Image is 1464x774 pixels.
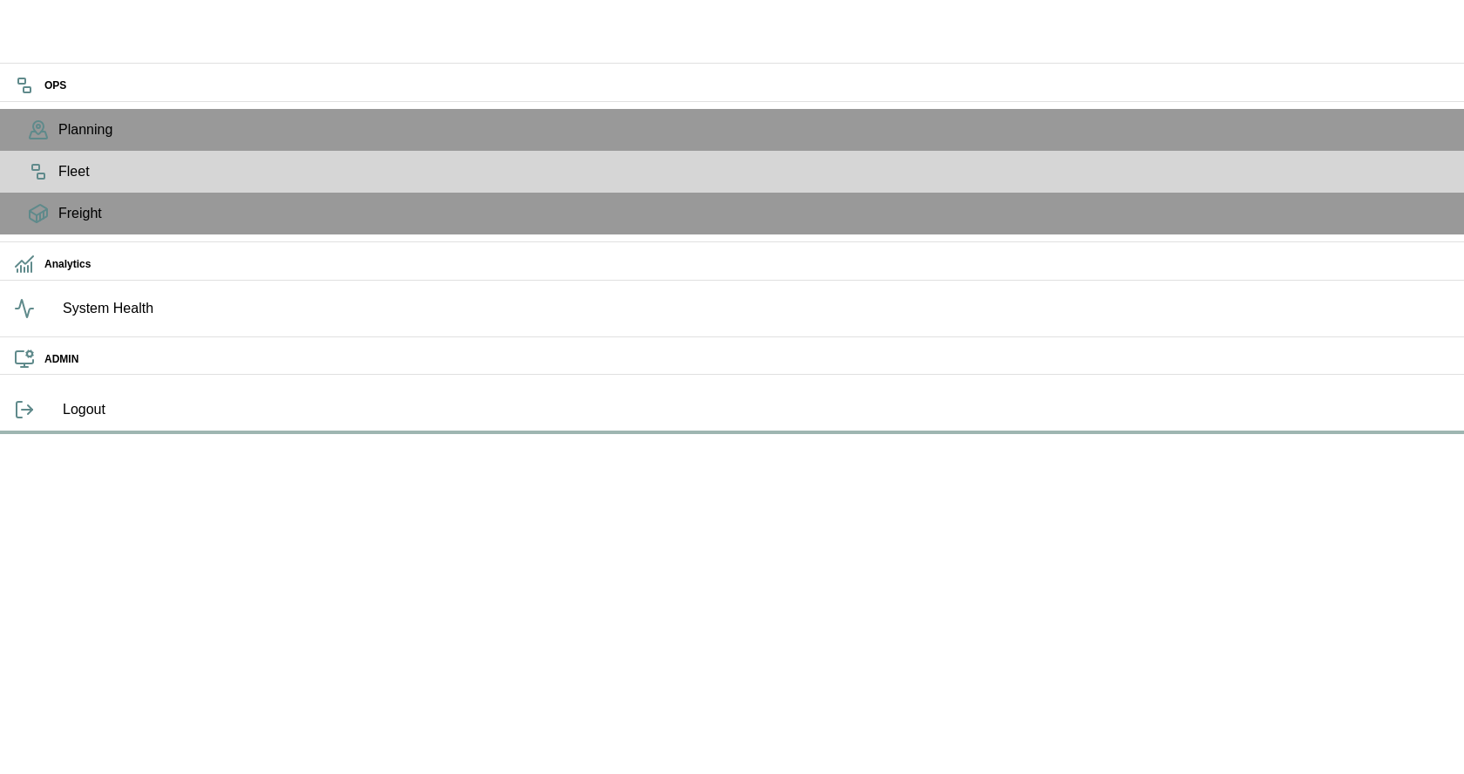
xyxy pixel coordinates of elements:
[44,351,1450,368] h6: ADMIN
[58,161,1450,182] span: Fleet
[58,119,1450,140] span: Planning
[63,298,1450,319] span: System Health
[58,203,1450,224] span: Freight
[44,256,1450,273] h6: Analytics
[63,399,1450,420] span: Logout
[44,78,1450,94] h6: OPS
